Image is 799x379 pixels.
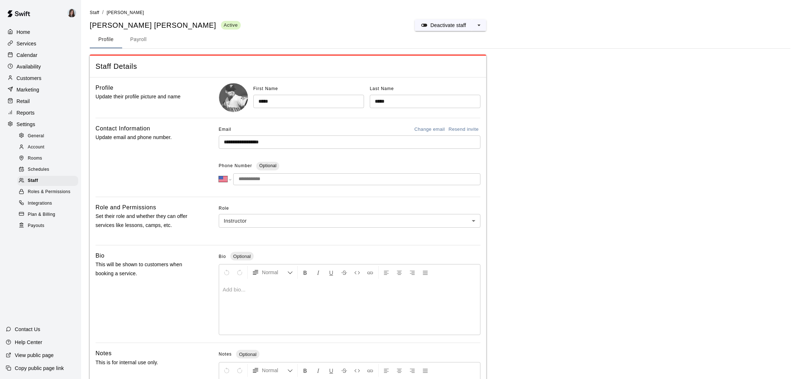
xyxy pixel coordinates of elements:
a: Services [6,38,75,49]
span: [PERSON_NAME] [107,10,144,15]
a: Calendar [6,50,75,61]
a: Integrations [17,198,81,209]
a: General [17,130,81,142]
div: Renee Ramos [66,6,81,20]
span: Bio [219,254,226,259]
span: Active [221,22,241,28]
button: Resend invite [447,124,480,135]
button: Insert Code [351,266,363,279]
p: Help Center [15,339,42,346]
button: Payroll [122,31,155,48]
p: Settings [17,121,35,128]
button: Insert Code [351,364,363,377]
img: Renee Ramos [67,9,76,17]
p: Update email and phone number. [96,133,196,142]
span: Payouts [28,222,44,229]
h6: Bio [96,251,105,260]
span: Optional [230,254,253,259]
h6: Role and Permissions [96,203,156,212]
p: Retail [17,98,30,105]
div: Staff [17,176,78,186]
button: Format Bold [299,364,311,377]
a: Rooms [17,153,81,164]
p: Marketing [17,86,39,93]
a: Staff [17,175,81,187]
div: Retail [6,96,75,107]
button: Right Align [406,266,418,279]
div: [PERSON_NAME] [PERSON_NAME] [90,21,241,30]
p: Update their profile picture and name [96,92,196,101]
a: Roles & Permissions [17,187,81,198]
span: Integrations [28,200,52,207]
button: Format Italics [312,266,324,279]
button: Left Align [380,364,392,377]
div: Payouts [17,221,78,231]
button: Left Align [380,266,392,279]
button: select merge strategy [472,19,486,31]
span: General [28,133,44,140]
button: Undo [221,266,233,279]
p: Calendar [17,52,37,59]
h6: Notes [96,349,112,358]
button: Center Align [393,364,405,377]
button: Justify Align [419,364,431,377]
li: / [102,9,103,16]
h6: Contact Information [96,124,150,133]
a: Home [6,27,75,37]
button: Deactivate staff [415,19,472,31]
div: Roles & Permissions [17,187,78,197]
a: Reports [6,107,75,118]
div: General [17,131,78,141]
button: Format Underline [325,266,337,279]
p: Home [17,28,30,36]
p: Contact Us [15,326,40,333]
span: Email [219,124,231,135]
button: Right Align [406,364,418,377]
div: Integrations [17,199,78,209]
div: Schedules [17,165,78,175]
p: This will be shown to customers when booking a service. [96,260,196,278]
span: Optional [259,163,276,168]
p: Reports [17,109,35,116]
span: Optional [236,352,259,357]
button: Insert Link [364,364,376,377]
p: Copy public page link [15,365,64,372]
span: Phone Number [219,160,252,172]
span: Plan & Billing [28,211,55,218]
button: Undo [221,364,233,377]
button: Formatting Options [249,364,296,377]
button: Format Bold [299,266,311,279]
button: Justify Align [419,266,431,279]
button: Redo [234,266,246,279]
a: Marketing [6,84,75,95]
button: Center Align [393,266,405,279]
div: Account [17,142,78,152]
span: Last Name [370,86,394,91]
span: Normal [262,367,287,374]
div: split button [415,19,486,31]
span: Account [28,144,44,151]
p: Set their role and whether they can offer services like lessons, camps, etc. [96,212,196,230]
p: Customers [17,75,41,82]
button: Profile [90,31,122,48]
span: Staff Details [96,62,480,71]
span: Normal [262,269,287,276]
p: Availability [17,63,41,70]
div: staff form tabs [90,31,790,48]
a: Payouts [17,220,81,231]
nav: breadcrumb [90,9,790,17]
span: Rooms [28,155,42,162]
a: Customers [6,73,75,84]
a: Settings [6,119,75,130]
a: Staff [90,9,99,15]
a: Availability [6,61,75,72]
span: First Name [253,86,278,91]
button: Formatting Options [249,266,296,279]
div: Plan & Billing [17,210,78,220]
